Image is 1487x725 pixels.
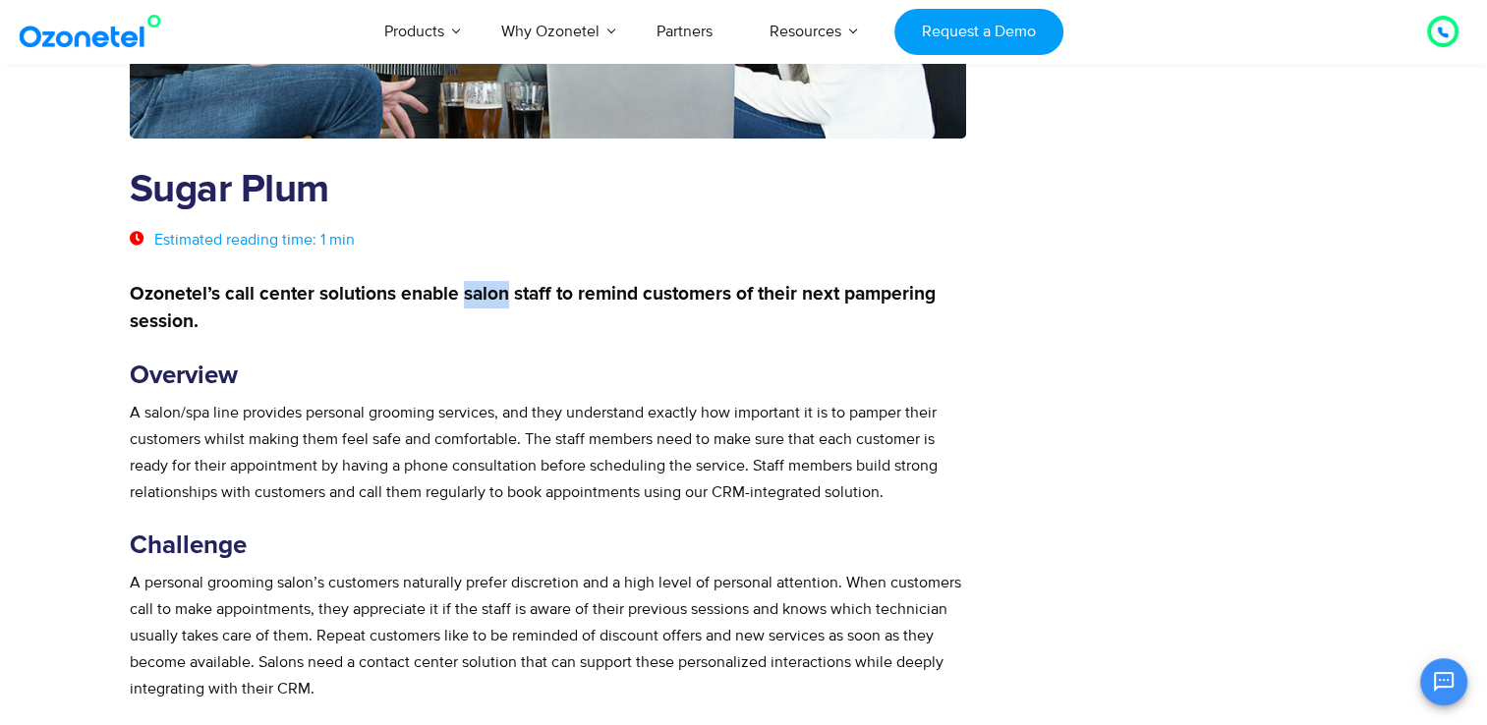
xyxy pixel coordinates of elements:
strong: Ozonetel’s call center solutions enable salon staff to remind customers of their next pampering s... [130,285,936,331]
strong: Overview [130,362,238,388]
strong: Challenge [130,532,247,558]
span: 1 min [320,230,355,250]
p: A salon/spa line provides personal grooming services, and they understand exactly how important i... [130,400,967,506]
span: Estimated reading time: [154,230,316,250]
h1: Sugar Plum [130,168,967,213]
a: Request a Demo [894,9,1062,55]
button: Open chat [1420,658,1467,705]
p: A personal grooming salon’s customers naturally prefer discretion and a high level of personal at... [130,570,967,702]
